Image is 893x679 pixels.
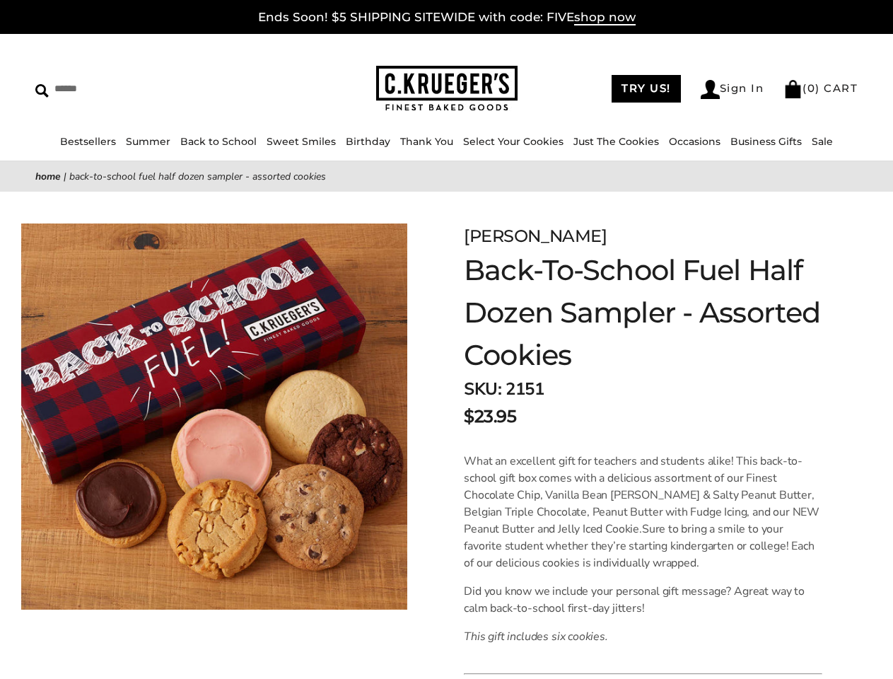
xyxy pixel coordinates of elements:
[464,224,822,249] div: [PERSON_NAME]
[60,135,116,148] a: Bestsellers
[35,168,858,185] nav: breadcrumbs
[464,453,822,571] p: What an excellent gift for teachers and students alike! This back-to-school gift box comes with a...
[573,135,659,148] a: Just The Cookies
[464,378,501,400] strong: SKU:
[180,135,257,148] a: Back to School
[612,75,681,103] a: TRY US!
[69,170,326,183] span: Back-To-School Fuel Half Dozen Sampler - Assorted Cookies
[464,249,822,376] h1: Back-To-School Fuel Half Dozen Sampler - Assorted Cookies
[812,135,833,148] a: Sale
[701,80,764,99] a: Sign In
[464,629,608,644] em: This gift includes six cookies.
[506,378,544,400] span: 2151
[783,81,858,95] a: (0) CART
[464,521,815,571] span: Sure to bring a smile to your favorite student whether they’re starting kindergarten or college! ...
[730,135,802,148] a: Business Gifts
[400,135,453,148] a: Thank You
[126,135,170,148] a: Summer
[463,135,564,148] a: Select Your Cookies
[669,135,720,148] a: Occasions
[35,170,61,183] a: Home
[464,583,822,617] p: Did you know we include your personal gift message? A
[376,66,518,112] img: C.KRUEGER'S
[464,584,805,616] span: great way to calm back-to-school first-day jitters!
[64,170,66,183] span: |
[701,80,720,99] img: Account
[35,84,49,98] img: Search
[464,404,516,429] span: $23.95
[807,81,816,95] span: 0
[267,135,336,148] a: Sweet Smiles
[574,10,636,25] span: shop now
[346,135,390,148] a: Birthday
[35,78,223,100] input: Search
[258,10,636,25] a: Ends Soon! $5 SHIPPING SITEWIDE with code: FIVEshop now
[783,80,802,98] img: Bag
[21,224,407,610] img: Back-To-School Fuel Half Dozen Sampler - Assorted Cookies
